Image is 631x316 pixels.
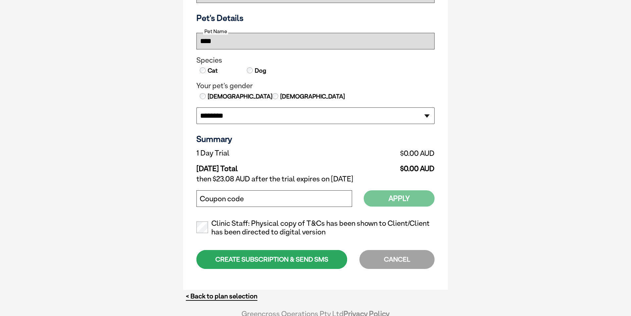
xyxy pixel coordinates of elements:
[196,134,435,144] h3: Summary
[186,292,257,300] a: < Back to plan selection
[196,219,435,236] label: Clinic Staff: Physical copy of T&Cs has been shown to Client/Client has been directed to digital ...
[196,56,435,65] legend: Species
[194,13,437,23] h3: Pet's Details
[326,147,435,159] td: $0.00 AUD
[326,159,435,173] td: $0.00 AUD
[196,221,208,233] input: Clinic Staff: Physical copy of T&Cs has been shown to Client/Client has been directed to digital ...
[359,250,435,269] div: CANCEL
[196,250,347,269] div: CREATE SUBSCRIPTION & SEND SMS
[200,195,244,203] label: Coupon code
[196,82,435,90] legend: Your pet's gender
[196,159,326,173] td: [DATE] Total
[196,173,435,185] td: then $23.08 AUD after the trial expires on [DATE]
[196,147,326,159] td: 1 Day Trial
[364,190,435,207] button: Apply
